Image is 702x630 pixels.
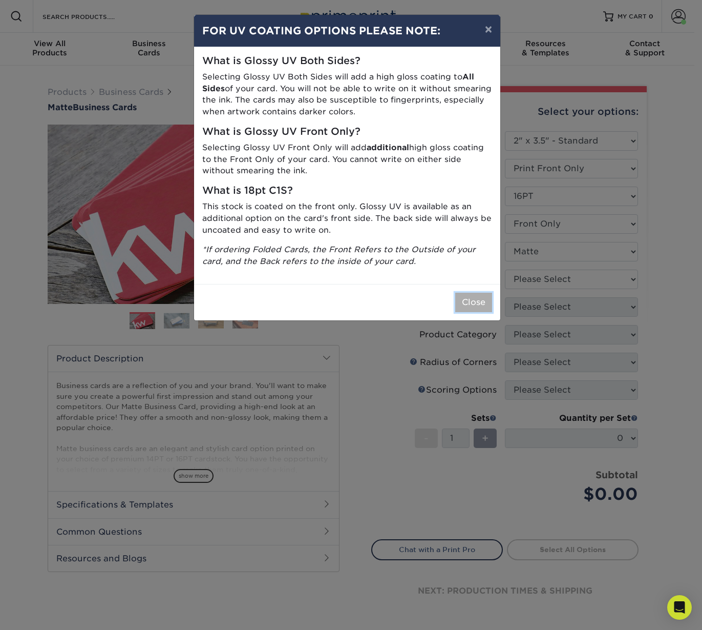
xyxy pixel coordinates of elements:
[202,245,476,266] i: *If ordering Folded Cards, the Front Refers to the Outside of your card, and the Back refers to t...
[202,71,492,118] p: Selecting Glossy UV Both Sides will add a high gloss coating to of your card. You will not be abl...
[477,15,500,44] button: ×
[367,143,409,152] strong: additional
[202,72,474,93] strong: All Sides
[667,595,692,620] div: Open Intercom Messenger
[202,55,492,67] h5: What is Glossy UV Both Sides?
[202,126,492,138] h5: What is Glossy UV Front Only?
[202,142,492,177] p: Selecting Glossy UV Front Only will add high gloss coating to the Front Only of your card. You ca...
[202,201,492,236] p: This stock is coated on the front only. Glossy UV is available as an additional option on the car...
[202,23,492,38] h4: FOR UV COATING OPTIONS PLEASE NOTE:
[202,185,492,197] h5: What is 18pt C1S?
[455,293,492,312] button: Close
